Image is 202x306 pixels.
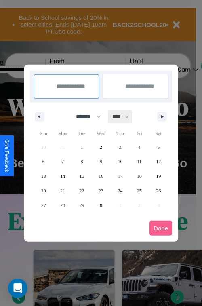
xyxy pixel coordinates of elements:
[100,154,102,169] span: 9
[53,184,72,198] button: 21
[41,169,46,184] span: 13
[72,127,91,140] span: Tue
[138,140,141,154] span: 4
[118,169,122,184] span: 17
[60,169,65,184] span: 14
[149,127,168,140] span: Sat
[60,184,65,198] span: 21
[157,140,160,154] span: 5
[61,154,64,169] span: 7
[72,169,91,184] button: 15
[80,198,84,213] span: 29
[100,140,102,154] span: 2
[149,221,172,236] button: Done
[8,279,27,298] div: Open Intercom Messenger
[91,127,110,140] span: Wed
[34,184,53,198] button: 20
[72,198,91,213] button: 29
[118,184,122,198] span: 24
[53,127,72,140] span: Mon
[91,140,110,154] button: 2
[60,198,65,213] span: 28
[81,154,83,169] span: 8
[111,184,130,198] button: 24
[130,169,149,184] button: 18
[80,184,84,198] span: 22
[91,184,110,198] button: 23
[91,154,110,169] button: 9
[156,154,161,169] span: 12
[130,140,149,154] button: 4
[53,198,72,213] button: 28
[111,154,130,169] button: 10
[91,198,110,213] button: 30
[34,127,53,140] span: Sun
[42,154,45,169] span: 6
[137,184,142,198] span: 25
[34,169,53,184] button: 13
[99,184,103,198] span: 23
[149,169,168,184] button: 19
[111,127,130,140] span: Thu
[41,198,46,213] span: 27
[4,139,10,172] div: Give Feedback
[137,154,142,169] span: 11
[118,154,122,169] span: 10
[149,184,168,198] button: 26
[91,169,110,184] button: 16
[149,154,168,169] button: 12
[130,127,149,140] span: Fri
[53,169,72,184] button: 14
[72,154,91,169] button: 8
[41,184,46,198] span: 20
[156,184,161,198] span: 26
[72,184,91,198] button: 22
[119,140,121,154] span: 3
[53,154,72,169] button: 7
[137,169,142,184] span: 18
[156,169,161,184] span: 19
[72,140,91,154] button: 1
[34,198,53,213] button: 27
[130,154,149,169] button: 11
[111,169,130,184] button: 17
[130,184,149,198] button: 25
[80,169,84,184] span: 15
[111,140,130,154] button: 3
[99,198,103,213] span: 30
[81,140,83,154] span: 1
[34,154,53,169] button: 6
[99,169,103,184] span: 16
[149,140,168,154] button: 5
